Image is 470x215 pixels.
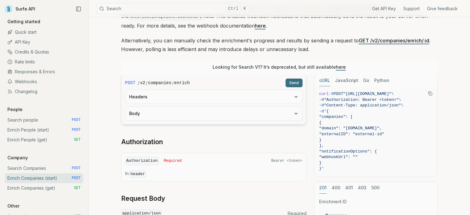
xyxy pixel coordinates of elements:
p: Getting started [5,19,43,25]
span: } [319,161,322,165]
code: header [129,170,146,178]
p: Other [5,203,22,209]
button: Send [286,79,303,87]
button: SearchCtrlK [96,3,250,14]
a: Search people POST [5,115,83,125]
p: People [5,106,25,113]
a: Enrich Companies (get) GET [5,183,83,193]
a: Surfe API [5,4,35,14]
span: "companies": [ [319,114,353,119]
span: curl [319,92,329,96]
span: POST [72,118,81,123]
button: Body [125,107,302,120]
span: "webhookUrl": "" [319,155,358,159]
span: GET [74,137,81,142]
span: \ [401,103,404,108]
span: "externalID": "external-id" [319,132,384,136]
span: \ [392,92,394,96]
span: "domain": "[DOMAIN_NAME]", [319,126,382,131]
a: Changelog [5,87,83,97]
span: POST [72,166,81,171]
button: 400 [332,182,340,194]
span: / [138,80,139,86]
button: Python [374,75,389,86]
kbd: Ctrl [226,5,241,12]
a: GET /v2/companies/enrich/:id [359,37,429,44]
span: "Content-Type: application/json" [324,103,401,108]
a: here [336,64,346,70]
span: Required [164,158,182,163]
span: } [319,138,322,142]
span: '{ [324,109,329,114]
code: v2 [140,80,145,86]
button: 401 [345,182,353,194]
button: Collapse Sidebar [74,4,83,14]
a: Authorization [121,138,163,146]
button: JavaScript [335,75,358,86]
code: companies [148,80,171,86]
button: 500 [371,182,379,194]
span: ], [319,143,324,148]
span: Bearer <token> [271,158,303,163]
code: enrich [174,80,190,86]
span: { [319,120,322,125]
a: Webhooks [5,77,83,87]
a: Get API Key [372,6,396,12]
span: "notificationOptions": { [319,149,377,154]
span: / [146,80,147,86]
span: }' [319,166,324,171]
span: \ [399,97,401,102]
span: POST [333,92,343,96]
span: POST [125,80,136,86]
a: Request Body [121,194,165,203]
a: Enrich People (start) POST [5,125,83,135]
kbd: K [241,5,248,12]
code: Authorization [125,157,159,165]
a: Enrich People (get) GET [5,135,83,145]
span: -d [319,109,324,114]
a: here [255,23,266,29]
button: Go [363,75,369,86]
a: Credits & Quotas [5,47,83,57]
span: "Authorization: Bearer <token>" [324,97,399,102]
span: "[URL][DOMAIN_NAME]" [343,92,392,96]
a: Quick start [5,27,83,37]
span: GET [74,186,81,191]
p: Looking for Search V1? It’s deprecated, but still available [213,64,346,70]
a: Enrich Companies (start) POST [5,173,83,183]
span: -X [329,92,334,96]
a: Responses & Errors [5,67,83,77]
span: -H [319,97,324,102]
p: Enrichment ID [319,199,432,205]
span: POST [72,176,81,181]
button: Headers [125,90,302,104]
button: 403 [358,182,366,194]
span: / [172,80,174,86]
a: Rate limits [5,57,83,67]
p: Company [5,155,30,161]
a: Search Companies POST [5,163,83,173]
a: Give feedback [427,6,458,12]
a: Support [403,6,420,12]
span: -H [319,103,324,108]
button: Copy Text [426,89,435,98]
span: POST [72,127,81,132]
p: Alternatively, you can manually check the enrichment's progress and results by sending a request ... [121,36,438,54]
p: In: [125,170,303,177]
button: cURL [319,75,330,86]
button: 201 [319,182,327,194]
a: API Key [5,37,83,47]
